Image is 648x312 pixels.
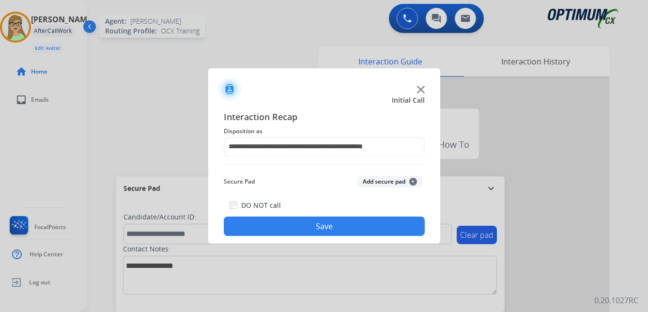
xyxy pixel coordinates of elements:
img: contact-recap-line.svg [224,164,425,165]
span: Disposition as [224,125,425,137]
span: + [409,178,417,186]
span: Secure Pad [224,176,255,187]
button: Save [224,217,425,236]
label: DO NOT call [241,201,281,210]
img: contactIcon [218,78,241,101]
span: Interaction Recap [224,110,425,125]
button: Add secure pad+ [357,176,423,187]
span: Initial Call [392,95,425,105]
p: 0.20.1027RC [594,295,638,306]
